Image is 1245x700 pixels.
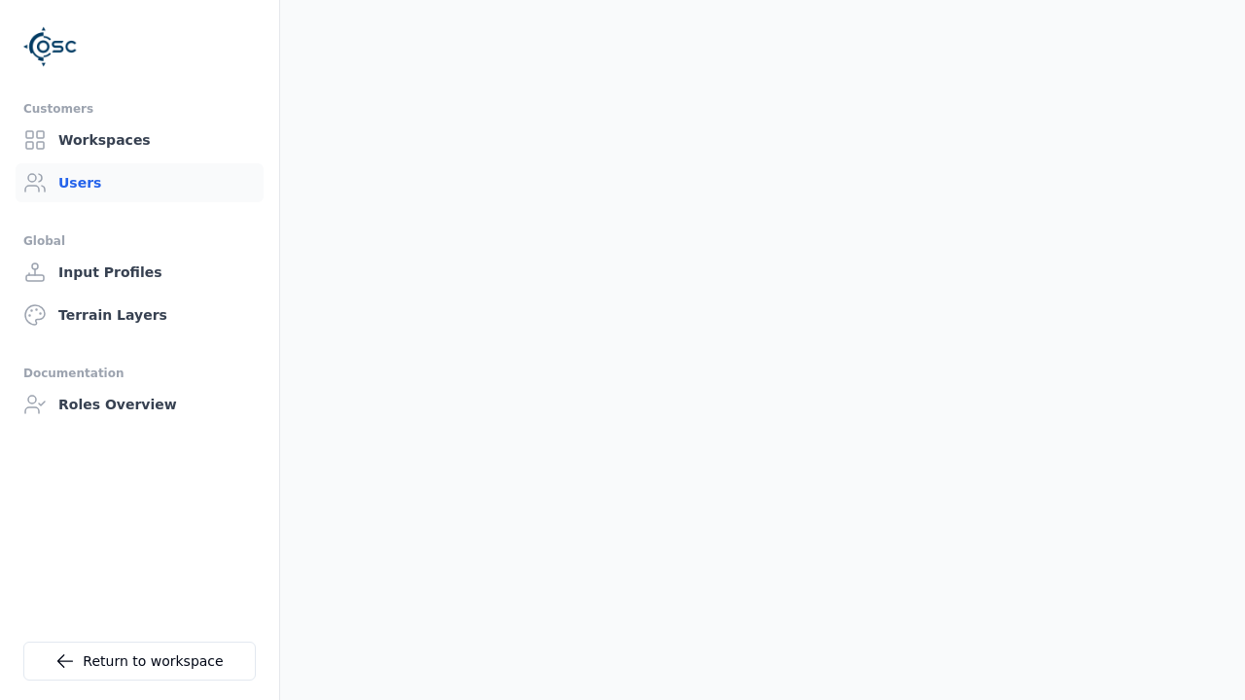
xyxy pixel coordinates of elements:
[23,19,78,74] img: Logo
[16,121,264,159] a: Workspaces
[16,385,264,424] a: Roles Overview
[16,253,264,292] a: Input Profiles
[23,97,256,121] div: Customers
[16,296,264,334] a: Terrain Layers
[23,229,256,253] div: Global
[23,642,256,681] a: Return to workspace
[23,362,256,385] div: Documentation
[16,163,264,202] a: Users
